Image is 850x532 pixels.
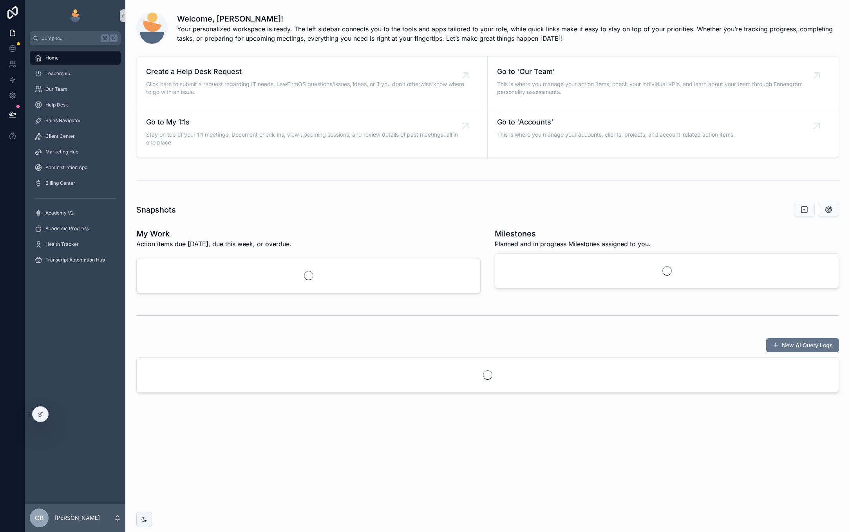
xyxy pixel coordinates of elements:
h1: Milestones [495,228,651,239]
span: Sales Navigator [45,117,81,124]
a: Health Tracker [30,237,121,251]
a: Administration App [30,161,121,175]
a: Go to 'Our Team'This is where you manage your action items, check your individual KPIs, and learn... [488,57,839,107]
span: Go to 'Our Team' [497,66,817,77]
h1: My Work [136,228,291,239]
a: Sales Navigator [30,114,121,128]
span: Transcript Automation Hub [45,257,105,263]
span: Marketing Hub [45,149,78,155]
span: This is where you manage your accounts, clients, projects, and account-related action items. [497,131,735,139]
span: K [110,35,117,41]
a: Go to 'Accounts'This is where you manage your accounts, clients, projects, and account-related ac... [488,107,839,157]
span: Academic Progress [45,225,89,232]
a: Billing Center [30,176,121,190]
button: Jump to...K [30,31,121,45]
a: Our Team [30,82,121,96]
div: scrollable content [25,45,125,277]
a: Client Center [30,129,121,143]
span: Client Center [45,133,75,139]
span: Go to 'Accounts' [497,117,735,128]
p: Action items due [DATE], due this week, or overdue. [136,239,291,249]
img: App logo [69,9,81,22]
a: Leadership [30,67,121,81]
span: Planned and in progress Milestones assigned to you. [495,239,651,249]
p: [PERSON_NAME] [55,514,100,522]
a: Marketing Hub [30,145,121,159]
a: Transcript Automation Hub [30,253,121,267]
span: Your personalized workspace is ready. The left sidebar connects you to the tools and apps tailore... [177,24,839,43]
span: This is where you manage your action items, check your individual KPIs, and learn about your team... [497,80,817,96]
span: Home [45,55,59,61]
a: Go to My 1:1sStay on top of your 1:1 meetings. Document check-ins, view upcoming sessions, and re... [137,107,488,157]
a: Help Desk [30,98,121,112]
a: Academy V2 [30,206,121,220]
span: Billing Center [45,180,75,186]
span: Click here to submit a request regarding IT needs, LawFirmOS questions/issues, ideas, or if you d... [146,80,465,96]
a: Home [30,51,121,65]
h1: Snapshots [136,204,176,215]
span: Leadership [45,70,70,77]
span: Create a Help Desk Request [146,66,465,77]
span: Health Tracker [45,241,79,247]
h1: Welcome, [PERSON_NAME]! [177,13,839,24]
a: Create a Help Desk RequestClick here to submit a request regarding IT needs, LawFirmOS questions/... [137,57,488,107]
span: Stay on top of your 1:1 meetings. Document check-ins, view upcoming sessions, and review details ... [146,131,465,146]
span: Help Desk [45,102,68,108]
span: CB [35,513,44,523]
span: Administration App [45,164,87,171]
span: Go to My 1:1s [146,117,465,128]
span: Our Team [45,86,67,92]
span: Jump to... [42,35,98,41]
span: Academy V2 [45,210,74,216]
button: New AI Query Logs [766,338,839,352]
a: Academic Progress [30,222,121,236]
